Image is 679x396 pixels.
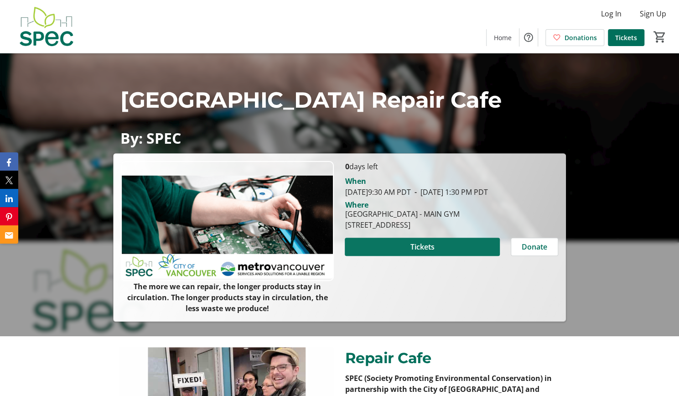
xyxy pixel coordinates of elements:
div: [GEOGRAPHIC_DATA] - MAIN GYM [345,208,459,219]
span: - [410,187,420,197]
sup: [GEOGRAPHIC_DATA] Repair Cafe [120,87,502,113]
img: SPEC's Logo [5,4,87,49]
a: Tickets [608,29,644,46]
button: Sign Up [632,6,674,21]
button: Help [519,28,538,47]
span: Donate [522,241,547,252]
button: Tickets [345,238,499,256]
div: [STREET_ADDRESS] [345,219,459,230]
span: Tickets [615,33,637,42]
p: Repair Cafe [345,347,560,369]
div: When [345,176,366,187]
span: [DATE] 9:30 AM PDT [345,187,410,197]
span: Sign Up [640,8,666,19]
span: Log In [601,8,622,19]
p: days left [345,161,558,172]
button: Log In [594,6,629,21]
button: Donate [511,238,558,256]
button: Cart [652,29,668,45]
span: [DATE] 1:30 PM PDT [410,187,487,197]
a: Donations [545,29,604,46]
a: Home [487,29,519,46]
span: Home [494,33,512,42]
p: By: SPEC [120,130,559,146]
strong: The more we can repair, the longer products stay in circulation. The longer products stay in circ... [127,281,328,313]
span: Tickets [410,241,435,252]
span: Donations [565,33,597,42]
span: 0 [345,162,349,172]
img: Campaign CTA Media Photo [121,161,334,281]
div: Where [345,201,368,208]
